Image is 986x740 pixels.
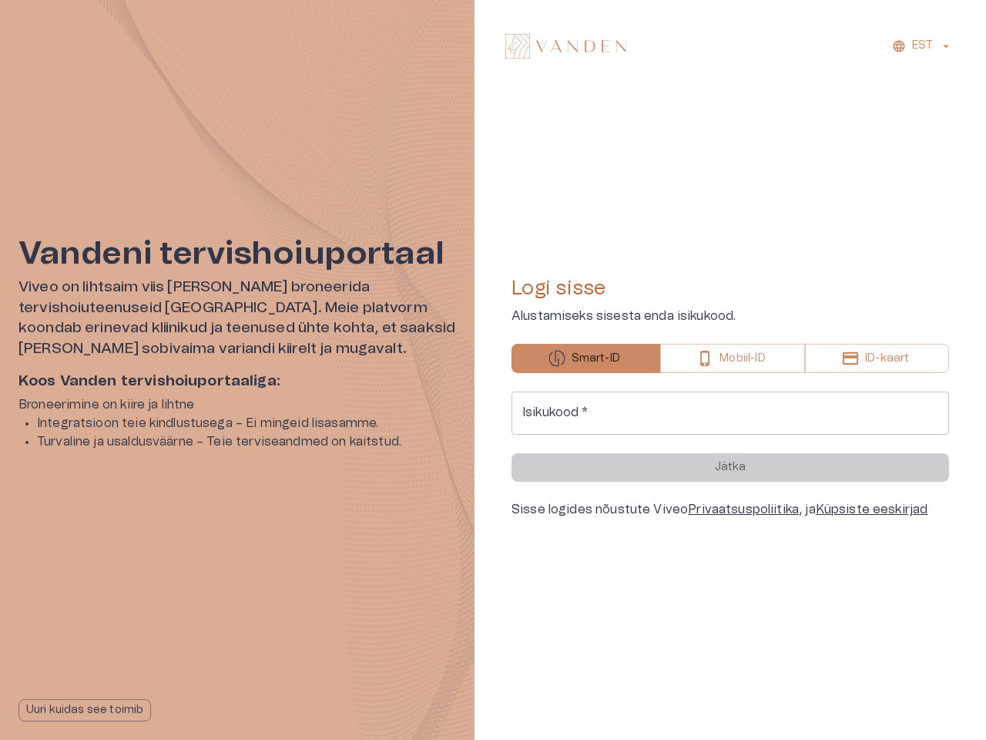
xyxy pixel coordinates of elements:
p: Uuri kuidas see toimib [26,702,143,718]
p: ID-kaart [865,351,909,367]
p: Smart-ID [572,351,620,367]
button: Mobiil-ID [660,344,806,373]
a: Privaatsuspoliitika [688,503,799,516]
div: Sisse logides nõustute Viveo , ja [511,500,949,519]
button: Smart-ID [511,344,660,373]
a: Küpsiste eeskirjad [816,503,928,516]
button: ID-kaart [805,344,949,373]
h4: Logi sisse [511,276,949,301]
p: EST [912,38,933,54]
iframe: Help widget launcher [866,670,986,713]
button: EST [890,35,955,57]
img: Vanden logo [505,34,626,59]
button: Uuri kuidas see toimib [18,699,151,721]
p: Mobiil-ID [719,351,765,367]
p: Alustamiseks sisesta enda isikukood. [511,307,949,325]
